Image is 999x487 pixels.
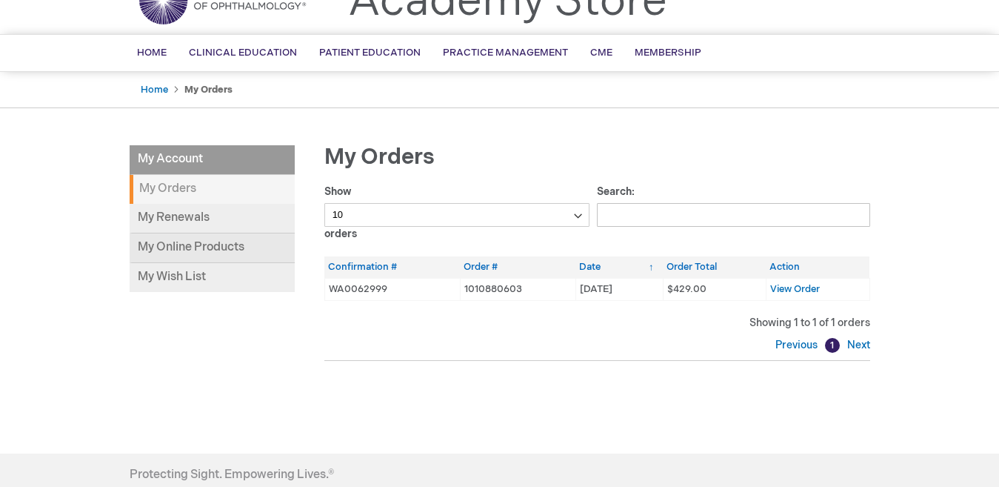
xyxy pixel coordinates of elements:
span: Patient Education [319,47,421,59]
strong: My Orders [130,175,295,204]
td: WA0062999 [324,278,460,300]
label: Show orders [324,185,590,240]
span: Home [137,47,167,59]
input: Search: [597,203,870,227]
span: CME [590,47,612,59]
a: Home [141,84,168,96]
span: $429.00 [667,283,706,295]
a: My Wish List [130,263,295,292]
th: Order Total: activate to sort column ascending [663,256,766,278]
th: Order #: activate to sort column ascending [460,256,575,278]
a: View Order [770,283,820,295]
span: Membership [635,47,701,59]
span: My Orders [324,144,435,170]
span: Practice Management [443,47,568,59]
th: Action: activate to sort column ascending [766,256,869,278]
a: Next [843,339,870,351]
span: Clinical Education [189,47,297,59]
td: 1010880603 [460,278,575,300]
div: Showing 1 to 1 of 1 orders [324,316,870,331]
a: My Online Products [130,233,295,263]
a: Previous [775,339,821,351]
strong: My Orders [184,84,233,96]
select: Showorders [324,203,590,227]
th: Confirmation #: activate to sort column ascending [324,256,460,278]
th: Date: activate to sort column ascending [575,256,663,278]
h4: Protecting Sight. Empowering Lives.® [130,468,334,482]
label: Search: [597,185,870,221]
a: 1 [825,338,840,353]
a: My Renewals [130,204,295,233]
td: [DATE] [575,278,663,300]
